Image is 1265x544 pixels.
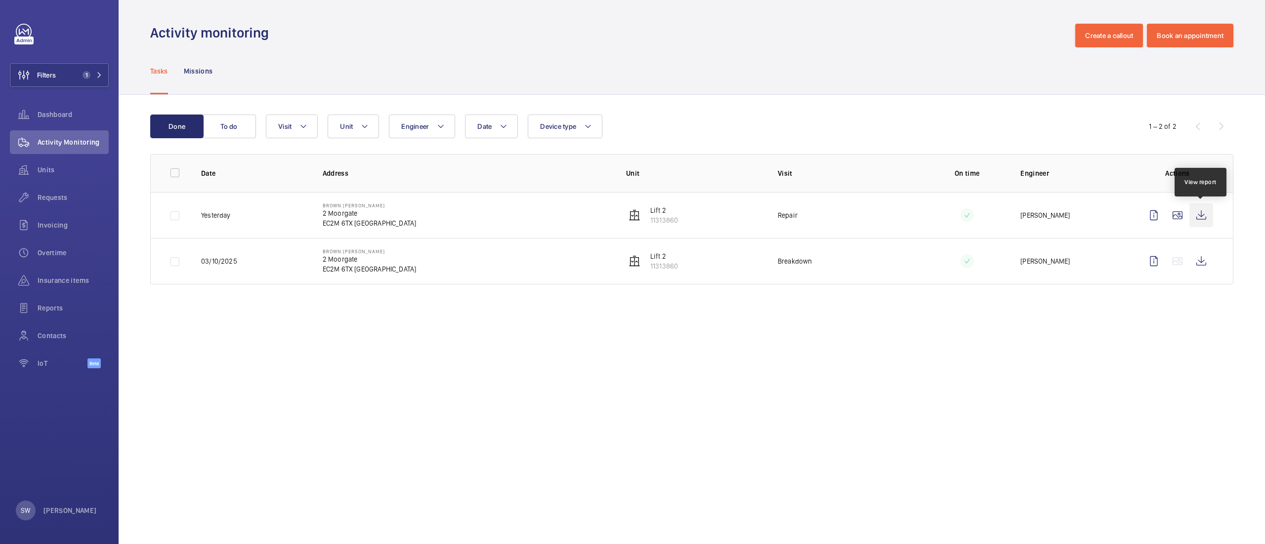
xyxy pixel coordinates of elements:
span: Units [38,165,109,175]
span: Device type [540,122,576,130]
p: 2 Moorgate [323,208,417,218]
p: EC2M 6TX [GEOGRAPHIC_DATA] [323,218,417,228]
p: 2 Moorgate [323,254,417,264]
p: 03/10/2025 [201,256,237,266]
span: Activity Monitoring [38,137,109,147]
p: On time [929,168,1005,178]
h1: Activity monitoring [150,24,275,42]
span: Visit [278,122,292,130]
button: Book an appointment [1147,24,1233,47]
p: Engineer [1020,168,1126,178]
span: Engineer [401,122,429,130]
p: 11313860 [650,215,678,225]
p: Brown [PERSON_NAME] [323,202,417,208]
div: View report [1184,178,1217,187]
p: Address [323,168,610,178]
span: 1 [83,71,90,79]
span: Unit [340,122,353,130]
p: Lift 2 [650,205,678,215]
span: Filters [37,70,56,80]
button: Done [150,115,204,138]
p: Visit [778,168,914,178]
button: Date [465,115,518,138]
button: To do [203,115,256,138]
p: [PERSON_NAME] [1020,210,1070,220]
span: IoT [38,358,87,368]
p: [PERSON_NAME] [43,505,97,515]
button: Create a callout [1075,24,1143,47]
span: Date [477,122,492,130]
button: Device type [528,115,602,138]
button: Engineer [389,115,455,138]
p: Brown [PERSON_NAME] [323,248,417,254]
button: Filters1 [10,63,109,87]
p: Repair [778,210,798,220]
span: Requests [38,193,109,202]
img: elevator.svg [629,209,640,221]
img: elevator.svg [629,255,640,267]
span: Overtime [38,248,109,258]
button: Visit [266,115,318,138]
span: Beta [87,358,101,368]
p: 11313860 [650,261,678,271]
span: Dashboard [38,110,109,119]
span: Reports [38,303,109,313]
p: Missions [184,66,213,76]
p: [PERSON_NAME] [1020,256,1070,266]
div: 1 – 2 of 2 [1149,121,1177,131]
p: Unit [626,168,762,178]
p: Date [201,168,307,178]
button: Unit [328,115,379,138]
p: Actions [1142,168,1213,178]
p: Tasks [150,66,168,76]
p: SW [21,505,30,515]
p: Lift 2 [650,251,678,261]
p: EC2M 6TX [GEOGRAPHIC_DATA] [323,264,417,274]
p: Breakdown [778,256,812,266]
span: Invoicing [38,220,109,230]
span: Insurance items [38,275,109,285]
span: Contacts [38,331,109,341]
p: Yesterday [201,210,231,220]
